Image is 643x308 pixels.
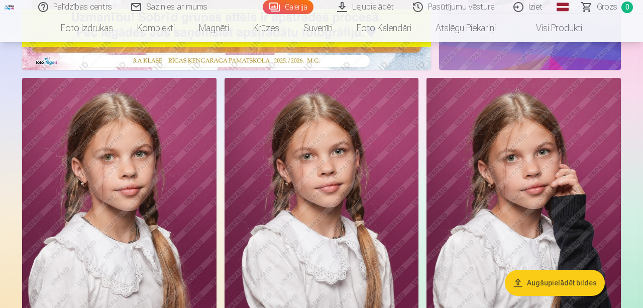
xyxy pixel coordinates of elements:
[597,1,617,13] span: Grozs
[125,14,187,42] a: Komplekti
[508,14,594,42] a: Visi produkti
[345,14,423,42] a: Foto kalendāri
[49,14,125,42] a: Foto izdrukas
[505,270,605,296] button: Augšupielādēt bildes
[4,4,15,10] img: /fa1
[423,14,508,42] a: Atslēgu piekariņi
[187,14,241,42] a: Magnēti
[291,14,345,42] a: Suvenīri
[241,14,291,42] a: Krūzes
[621,2,633,13] span: 0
